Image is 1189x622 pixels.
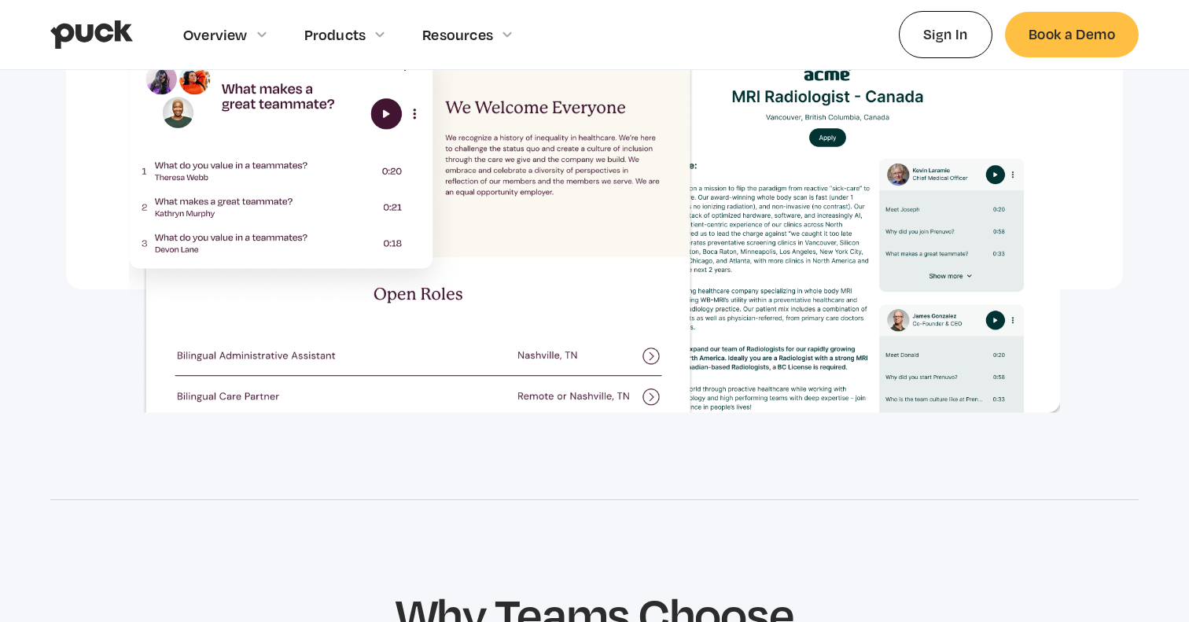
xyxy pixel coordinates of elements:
a: Sign In [899,11,992,57]
div: Products [304,26,366,43]
div: Overview [183,26,248,43]
div: Resources [422,26,493,43]
a: Book a Demo [1005,12,1139,57]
